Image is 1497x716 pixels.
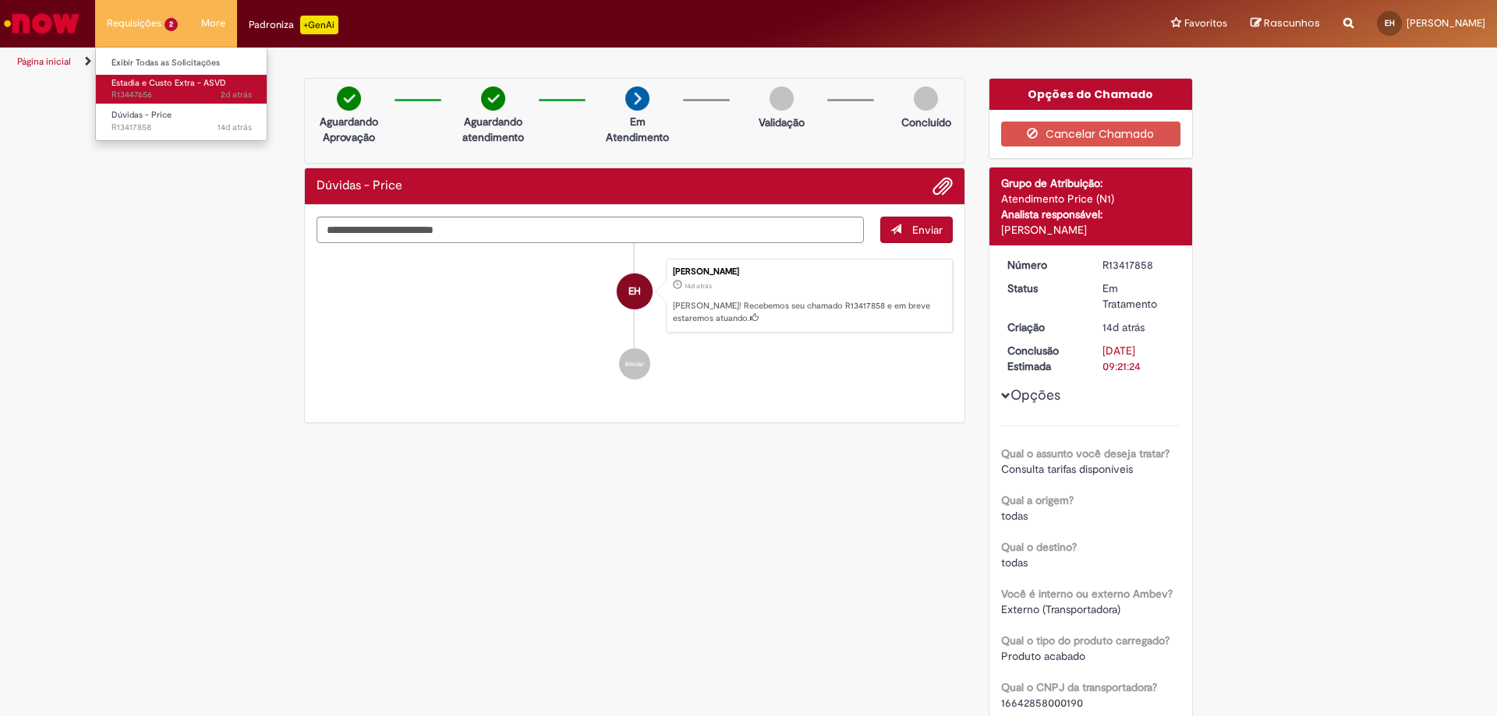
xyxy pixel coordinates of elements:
img: ServiceNow [2,8,82,39]
span: Produto acabado [1001,649,1085,663]
time: 14/08/2025 14:21:22 [218,122,252,133]
div: Em Tratamento [1102,280,1175,312]
ul: Trilhas de página [12,48,986,76]
a: Rascunhos [1251,16,1320,31]
span: Enviar [912,223,943,237]
p: Concluído [901,115,951,130]
p: Em Atendimento [600,114,675,145]
b: Qual a origem? [1001,493,1074,507]
ul: Histórico de tíquete [317,243,953,396]
span: More [201,16,225,31]
dt: Conclusão Estimada [996,343,1092,374]
span: Externo (Transportadora) [1001,602,1120,616]
li: Eduardo Botelho Hoepers [317,259,953,333]
span: 14d atrás [1102,320,1145,334]
button: Adicionar anexos [933,176,953,196]
b: Qual o destino? [1001,540,1077,554]
span: Dúvidas - Price [111,109,172,121]
dt: Status [996,280,1092,296]
p: Aguardando atendimento [455,114,531,145]
span: Requisições [107,16,161,31]
div: Padroniza [249,16,338,34]
p: Aguardando Aprovação [311,114,387,145]
a: Exibir Todas as Solicitações [96,55,267,72]
b: Qual o CNPJ da transportadora? [1001,680,1157,694]
time: 26/08/2025 11:04:26 [221,89,252,101]
div: 14/08/2025 14:21:21 [1102,319,1175,335]
span: EH [628,273,641,310]
div: Analista responsável: [1001,206,1181,222]
span: 14d atrás [218,122,252,133]
dt: Número [996,257,1092,273]
p: +GenAi [300,16,338,34]
p: Validação [759,115,805,130]
button: Enviar [880,217,953,243]
b: Qual o assunto você deseja tratar? [1001,446,1170,460]
a: Aberto R13447656 : Estadia e Custo Extra - ASVD [96,75,267,104]
div: Atendimento Price (N1) [1001,191,1181,206]
textarea: Digite sua mensagem aqui... [317,217,864,243]
b: Você é interno ou externo Ambev? [1001,587,1173,601]
span: [PERSON_NAME] [1407,16,1485,30]
img: img-circle-grey.png [914,86,938,111]
a: Página inicial [17,55,71,68]
dt: Criação [996,319,1092,335]
img: check-circle-green.png [481,86,505,111]
button: Cancelar Chamado [1001,122,1181,146]
img: check-circle-green.png [337,86,361,111]
span: 2 [165,18,178,31]
div: [PERSON_NAME] [1001,222,1181,238]
span: R13447656 [111,89,252,101]
div: R13417858 [1102,257,1175,273]
img: img-circle-grey.png [770,86,794,111]
div: Eduardo Botelho Hoepers [617,273,653,309]
p: [PERSON_NAME]! Recebemos seu chamado R13417858 e em breve estaremos atuando. [673,300,944,324]
span: Rascunhos [1264,16,1320,30]
span: todas [1001,509,1028,523]
div: [DATE] 09:21:24 [1102,343,1175,374]
h2: Dúvidas - Price Histórico de tíquete [317,179,402,193]
span: todas [1001,556,1028,570]
a: Aberto R13417858 : Dúvidas - Price [96,107,267,136]
time: 14/08/2025 14:21:21 [685,281,712,291]
span: Favoritos [1184,16,1227,31]
span: Consulta tarifas disponíveis [1001,462,1133,476]
span: 2d atrás [221,89,252,101]
time: 14/08/2025 14:21:21 [1102,320,1145,334]
ul: Requisições [95,47,267,141]
div: [PERSON_NAME] [673,267,944,277]
span: 14d atrás [685,281,712,291]
span: Estadia e Custo Extra - ASVD [111,77,226,89]
img: arrow-next.png [625,86,649,111]
div: Grupo de Atribuição: [1001,175,1181,191]
span: 16642858000190 [1001,696,1083,710]
div: Opções do Chamado [989,79,1193,110]
b: Qual o tipo do produto carregado? [1001,633,1170,647]
span: EH [1385,18,1395,28]
span: R13417858 [111,122,252,134]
